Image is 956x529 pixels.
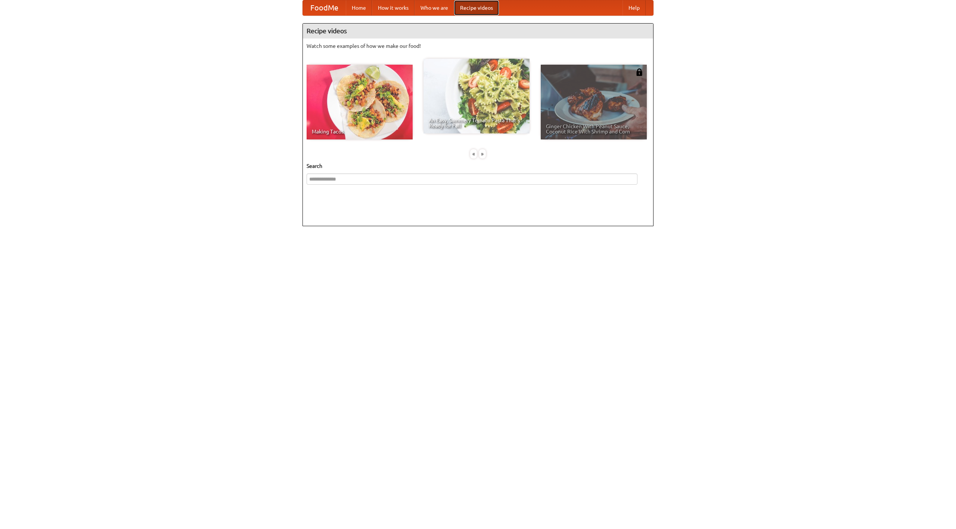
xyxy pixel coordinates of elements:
a: Making Tacos [307,65,413,139]
h4: Recipe videos [303,24,653,39]
img: 483408.png [636,68,643,76]
span: Making Tacos [312,129,407,134]
a: FoodMe [303,0,346,15]
span: An Easy, Summery Tomato Pasta That's Ready for Fall [429,118,524,128]
a: Who we are [415,0,454,15]
a: How it works [372,0,415,15]
p: Watch some examples of how we make our food! [307,42,649,50]
div: « [470,149,477,159]
a: Home [346,0,372,15]
div: » [479,149,486,159]
h5: Search [307,162,649,170]
a: Recipe videos [454,0,499,15]
a: An Easy, Summery Tomato Pasta That's Ready for Fall [423,59,530,133]
a: Help [623,0,646,15]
